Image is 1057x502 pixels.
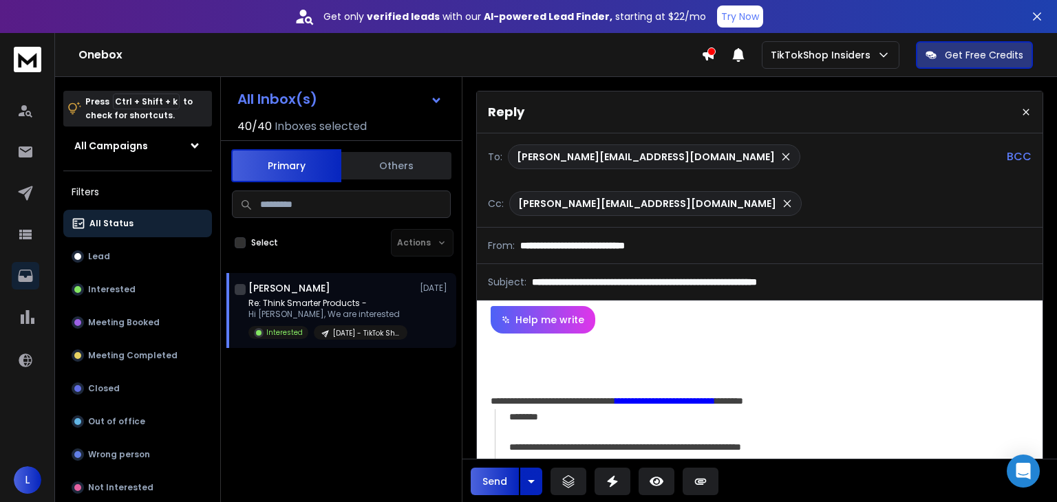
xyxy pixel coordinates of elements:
[237,118,272,135] span: 40 / 40
[63,210,212,237] button: All Status
[916,41,1033,69] button: Get Free Credits
[63,243,212,270] button: Lead
[1007,149,1032,165] p: BCC
[251,237,278,248] label: Select
[14,466,41,494] button: L
[63,309,212,336] button: Meeting Booked
[63,182,212,201] h3: Filters
[231,149,341,182] button: Primary
[63,276,212,303] button: Interested
[471,468,519,495] button: Send
[491,306,595,334] button: Help me write
[367,10,440,23] strong: verified leads
[63,132,212,160] button: All Campaigns
[88,449,150,460] p: Wrong person
[488,197,504,210] p: Cc:
[488,150,502,164] p: To:
[323,10,706,23] p: Get only with our starting at $22/mo
[266,327,303,338] p: Interested
[717,6,763,28] button: Try Now
[63,408,212,435] button: Out of office
[14,47,41,72] img: logo
[275,118,367,135] h3: Inboxes selected
[88,350,178,361] p: Meeting Completed
[63,375,212,402] button: Closed
[85,95,193,122] p: Press to check for shortcuts.
[945,48,1023,62] p: Get Free Credits
[488,102,524,122] p: Reply
[248,281,330,295] h1: [PERSON_NAME]
[237,92,317,106] h1: All Inbox(s)
[341,151,451,181] button: Others
[63,474,212,501] button: Not Interested
[88,482,153,493] p: Not Interested
[518,197,776,210] p: [PERSON_NAME][EMAIL_ADDRESS][DOMAIN_NAME]
[89,218,134,229] p: All Status
[420,283,451,294] p: [DATE]
[78,47,701,63] h1: Onebox
[88,383,120,394] p: Closed
[484,10,612,23] strong: AI-powered Lead Finder,
[1007,455,1040,488] div: Open Intercom Messenger
[488,239,515,252] p: From:
[488,275,526,289] p: Subject:
[88,251,110,262] p: Lead
[517,150,775,164] p: [PERSON_NAME][EMAIL_ADDRESS][DOMAIN_NAME]
[74,139,148,153] h1: All Campaigns
[771,48,876,62] p: TikTokShop Insiders
[113,94,180,109] span: Ctrl + Shift + k
[226,85,453,113] button: All Inbox(s)
[63,342,212,369] button: Meeting Completed
[248,309,407,320] p: Hi [PERSON_NAME], We are interested
[333,328,399,338] p: [DATE] - TikTok Shop Insiders - B2B - Beauty Leads
[721,10,759,23] p: Try Now
[248,298,407,309] p: Re: Think Smarter Products -
[88,284,136,295] p: Interested
[88,416,145,427] p: Out of office
[88,317,160,328] p: Meeting Booked
[63,441,212,468] button: Wrong person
